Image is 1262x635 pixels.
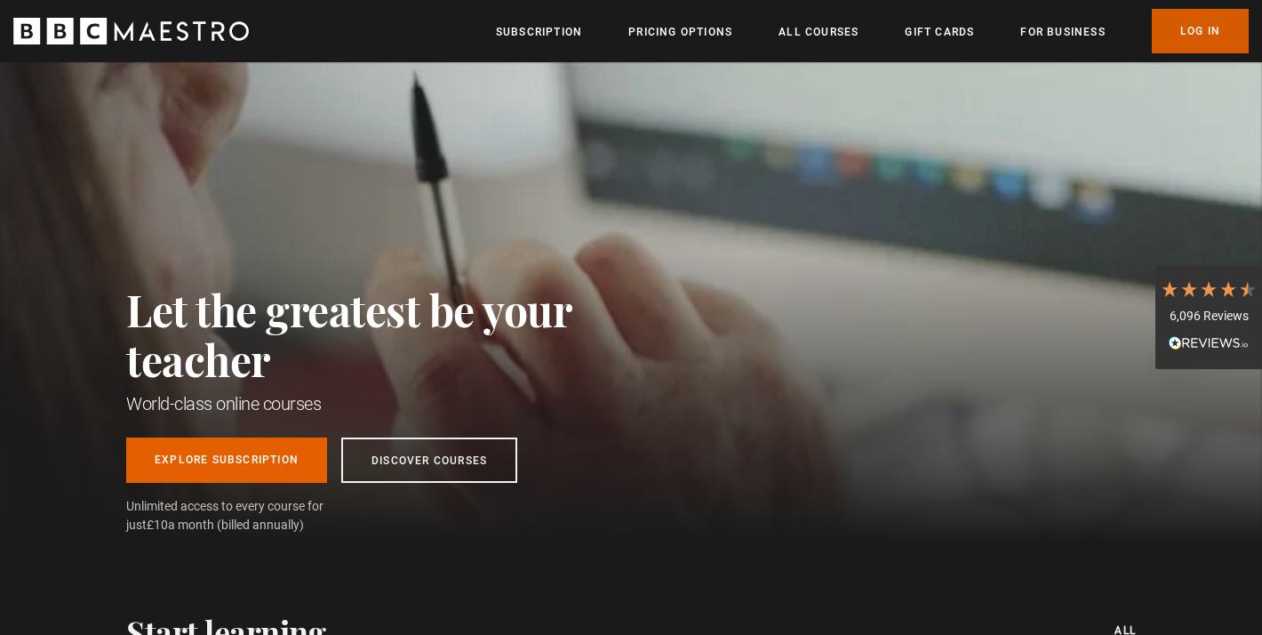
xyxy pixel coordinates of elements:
a: Log In [1152,9,1249,53]
nav: Primary [496,9,1249,53]
a: Explore Subscription [126,438,327,483]
a: Discover Courses [341,438,517,483]
a: All Courses [779,23,859,41]
a: Pricing Options [628,23,732,41]
span: Unlimited access to every course for just a month (billed annually) [126,497,366,535]
div: Read All Reviews [1160,334,1258,356]
img: REVIEWS.io [1169,336,1249,349]
h2: Let the greatest be your teacher [126,285,651,384]
span: £10 [147,518,168,532]
svg: BBC Maestro [13,18,249,44]
a: Subscription [496,23,582,41]
h1: World-class online courses [126,391,651,416]
div: 6,096 ReviewsRead All Reviews [1155,266,1262,369]
div: 4.7 Stars [1160,279,1258,299]
a: For business [1020,23,1105,41]
a: Gift Cards [905,23,974,41]
div: 6,096 Reviews [1160,308,1258,326]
